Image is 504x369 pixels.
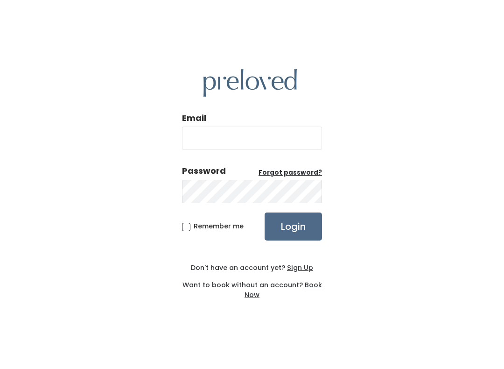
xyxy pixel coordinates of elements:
[182,273,322,300] div: Want to book without an account?
[245,280,322,299] a: Book Now
[182,263,322,273] div: Don't have an account yet?
[285,263,313,272] a: Sign Up
[203,69,297,97] img: preloved logo
[194,221,244,231] span: Remember me
[182,112,206,124] label: Email
[182,165,226,177] div: Password
[287,263,313,272] u: Sign Up
[265,213,322,241] input: Login
[259,168,322,177] a: Forgot password?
